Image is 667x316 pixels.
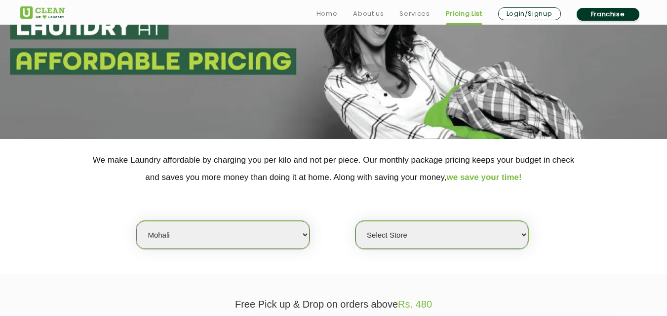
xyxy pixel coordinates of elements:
[498,7,561,20] a: Login/Signup
[447,173,522,182] span: we save your time!
[399,8,430,20] a: Services
[353,8,384,20] a: About us
[577,8,639,21] a: Franchise
[398,299,432,310] span: Rs. 480
[446,8,482,20] a: Pricing List
[316,8,338,20] a: Home
[20,151,647,186] p: We make Laundry affordable by charging you per kilo and not per piece. Our monthly package pricin...
[20,299,647,310] p: Free Pick up & Drop on orders above
[20,6,65,19] img: UClean Laundry and Dry Cleaning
